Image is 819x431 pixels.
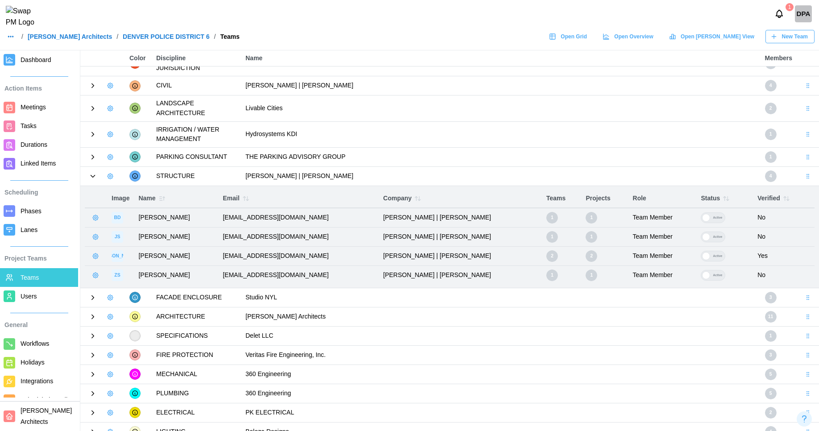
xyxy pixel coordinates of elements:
div: Name [245,54,756,63]
td: [PERSON_NAME] | [PERSON_NAME] [241,76,761,95]
td: [PERSON_NAME] | [PERSON_NAME] [379,208,542,227]
div: 1 [786,3,794,11]
button: New Team [765,30,815,43]
td: Studio NYL [241,288,761,307]
span: Open Grid [561,30,587,43]
div: Members [765,54,792,63]
div: 3 [765,349,777,361]
div: Image [112,194,129,203]
div: Company [383,192,538,205]
div: [PERSON_NAME] [138,270,214,280]
td: 360 Engineering [241,365,761,384]
span: Users [21,293,37,300]
td: Livable Cities [241,95,761,121]
div: 2 [765,407,777,419]
div: 1 [765,151,777,163]
td: Hydrosystems KDI [241,121,761,147]
td: [EMAIL_ADDRESS][DOMAIN_NAME] [218,246,378,265]
div: 5 [765,369,777,380]
td: IRRIGATION / WATER MANAGEMENT [152,121,241,147]
a: Open Grid [545,30,594,43]
div: [PERSON_NAME] [138,251,214,261]
td: [EMAIL_ADDRESS][DOMAIN_NAME] [218,208,378,227]
div: 1 [765,128,777,140]
a: [PERSON_NAME] Architects [28,33,112,40]
div: Teams [546,194,577,203]
td: CIVIL [152,76,241,95]
div: 1 [765,330,777,342]
span: Workflows [21,340,49,347]
div: / [21,33,23,40]
div: Active [710,213,725,223]
div: 4 [765,80,777,91]
span: Open Overview [614,30,653,43]
div: 2 [586,250,597,262]
span: Linked Items [21,160,56,167]
div: 2 [765,103,777,114]
div: Email [223,192,374,205]
div: 1 [546,269,558,281]
td: LANDSCAPE ARCHITECTURE [152,95,241,121]
div: image [112,250,123,262]
div: Name [138,192,214,205]
td: ELECTRICAL [152,403,241,422]
div: 4 [765,170,777,182]
a: Daud Platform admin [795,5,812,22]
div: DPA [795,5,812,22]
span: Scheduled Emails [21,396,71,403]
div: Discipline [156,54,237,63]
a: DENVER POLICE DISTRICT 6 [123,33,209,40]
div: 1 [546,212,558,224]
div: Team Member [633,251,692,261]
div: Team Member [633,232,692,242]
span: Meetings [21,104,46,111]
div: 3 [765,292,777,303]
td: [PERSON_NAME] | [PERSON_NAME] [241,166,761,186]
td: MECHANICAL [152,365,241,384]
span: Holidays [21,359,45,366]
td: 360 Engineering [241,384,761,403]
td: PLUMBING [152,384,241,403]
div: 1 [546,231,558,243]
a: Open Overview [598,30,660,43]
div: Color [129,54,147,63]
button: Notifications [772,6,787,21]
span: Tasks [21,122,37,129]
td: [EMAIL_ADDRESS][DOMAIN_NAME] [218,227,378,246]
div: Role [633,194,692,203]
div: Team Member [633,213,692,223]
div: Verified [757,192,810,205]
td: STRUCTURE [152,166,241,186]
div: Active [710,232,725,242]
td: [PERSON_NAME] | [PERSON_NAME] [379,246,542,265]
div: 1 [586,269,597,281]
div: Projects [586,194,624,203]
span: Phases [21,207,42,215]
div: 1 [586,231,597,243]
td: FIRE PROTECTION [152,345,241,365]
td: PK ELECTRICAL [241,403,761,422]
a: Open [PERSON_NAME] View [665,30,761,43]
td: [PERSON_NAME] Architects [241,307,761,326]
span: New Team [782,30,808,43]
div: 5 [765,388,777,399]
td: FACADE ENCLOSURE [152,288,241,307]
td: THE PARKING ADVISORY GROUP [241,147,761,166]
div: Active [710,270,725,280]
span: Integrations [21,377,53,385]
td: Delet LLC [241,326,761,345]
td: [PERSON_NAME] | [PERSON_NAME] [379,265,542,285]
span: Open [PERSON_NAME] View [681,30,754,43]
div: 2 [546,250,558,262]
td: Yes [753,246,815,265]
div: image [112,269,123,281]
div: image [112,212,123,224]
td: SPECIFICATIONS [152,326,241,345]
div: Teams [220,33,239,40]
div: [PERSON_NAME] [138,232,214,242]
div: / [116,33,118,40]
img: Swap PM Logo [6,6,42,28]
span: Lanes [21,226,37,233]
div: 1 [586,212,597,224]
td: PARKING CONSULTANT [152,147,241,166]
